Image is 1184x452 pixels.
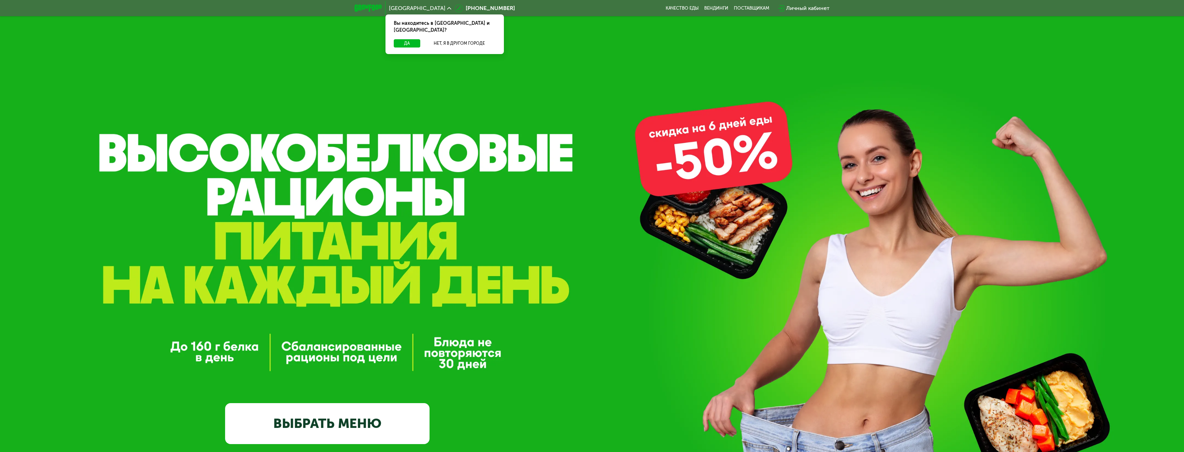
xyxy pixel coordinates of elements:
[786,4,829,12] div: Личный кабинет
[423,39,496,48] button: Нет, я в другом городе
[666,6,699,11] a: Качество еды
[225,403,430,444] a: ВЫБРАТЬ МЕНЮ
[734,6,769,11] div: поставщикам
[394,39,420,48] button: Да
[704,6,728,11] a: Вендинги
[389,6,445,11] span: [GEOGRAPHIC_DATA]
[455,4,515,12] a: [PHONE_NUMBER]
[385,14,504,39] div: Вы находитесь в [GEOGRAPHIC_DATA] и [GEOGRAPHIC_DATA]?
